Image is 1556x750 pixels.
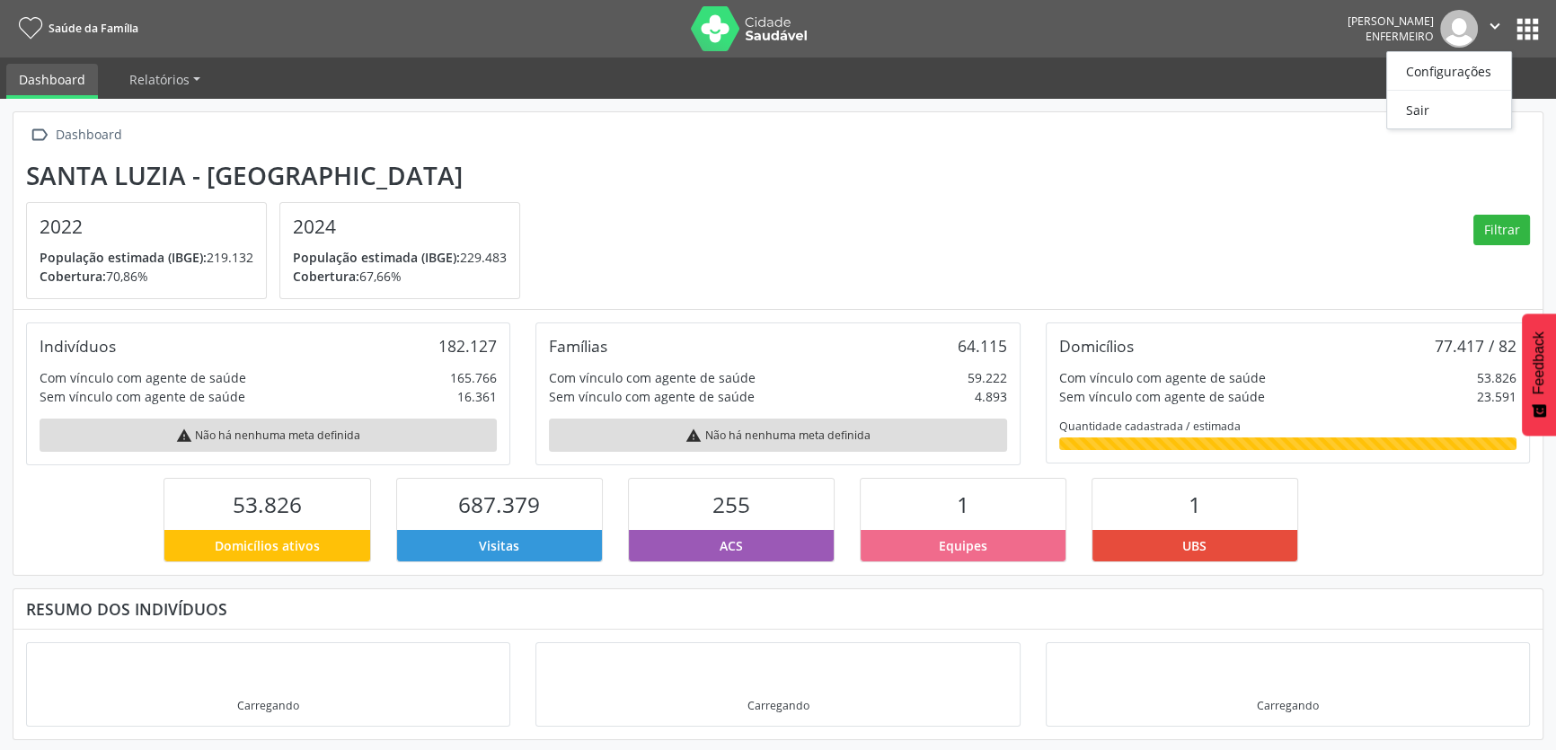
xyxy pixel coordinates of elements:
i: warning [176,428,192,444]
div: 165.766 [450,368,497,387]
i: warning [685,428,702,444]
div: Domicílios [1059,336,1134,356]
button:  [1478,10,1512,48]
span: 687.379 [458,490,540,519]
span: UBS [1182,536,1207,555]
a: Saúde da Família [13,13,138,43]
span: ACS [720,536,743,555]
div: 77.417 / 82 [1435,336,1516,356]
p: 229.483 [293,248,507,267]
p: 219.132 [40,248,253,267]
div: Santa Luzia - [GEOGRAPHIC_DATA] [26,161,533,190]
a:  Dashboard [26,122,125,148]
div: 4.893 [975,387,1007,406]
span: Cobertura: [293,268,359,285]
button: apps [1512,13,1543,45]
div: 53.826 [1477,368,1516,387]
i:  [26,122,52,148]
div: Sem vínculo com agente de saúde [40,387,245,406]
div: Carregando [237,698,299,713]
span: 53.826 [233,490,302,519]
div: Indivíduos [40,336,116,356]
div: Não há nenhuma meta definida [40,419,497,452]
div: 16.361 [457,387,497,406]
div: Carregando [1257,698,1319,713]
p: 70,86% [40,267,253,286]
div: Resumo dos indivíduos [26,599,1530,619]
h4: 2024 [293,216,507,238]
div: Quantidade cadastrada / estimada [1059,419,1516,434]
span: Saúde da Família [49,21,138,36]
span: Relatórios [129,71,190,88]
div: 23.591 [1477,387,1516,406]
div: 64.115 [958,336,1007,356]
button: Feedback - Mostrar pesquisa [1522,313,1556,436]
div: Com vínculo com agente de saúde [549,368,756,387]
button: Filtrar [1473,215,1530,245]
div: Famílias [549,336,607,356]
span: 255 [712,490,750,519]
span: 1 [1189,490,1201,519]
span: População estimada (IBGE): [40,249,207,266]
img: img [1440,10,1478,48]
div: Sem vínculo com agente de saúde [1059,387,1265,406]
div: Dashboard [52,122,125,148]
a: Configurações [1387,58,1511,84]
div: Carregando [747,698,809,713]
span: População estimada (IBGE): [293,249,460,266]
p: 67,66% [293,267,507,286]
div: Com vínculo com agente de saúde [40,368,246,387]
a: Sair [1387,97,1511,122]
i:  [1485,16,1505,36]
span: Domicílios ativos [215,536,320,555]
div: 182.127 [438,336,497,356]
div: 59.222 [968,368,1007,387]
div: Com vínculo com agente de saúde [1059,368,1266,387]
div: Sem vínculo com agente de saúde [549,387,755,406]
span: Enfermeiro [1366,29,1434,44]
div: Não há nenhuma meta definida [549,419,1006,452]
span: 1 [957,490,969,519]
ul:  [1386,51,1512,129]
span: Equipes [939,536,987,555]
span: Cobertura: [40,268,106,285]
h4: 2022 [40,216,253,238]
span: Feedback [1531,331,1547,394]
a: Dashboard [6,64,98,99]
a: Relatórios [117,64,213,95]
div: [PERSON_NAME] [1348,13,1434,29]
span: Visitas [479,536,519,555]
